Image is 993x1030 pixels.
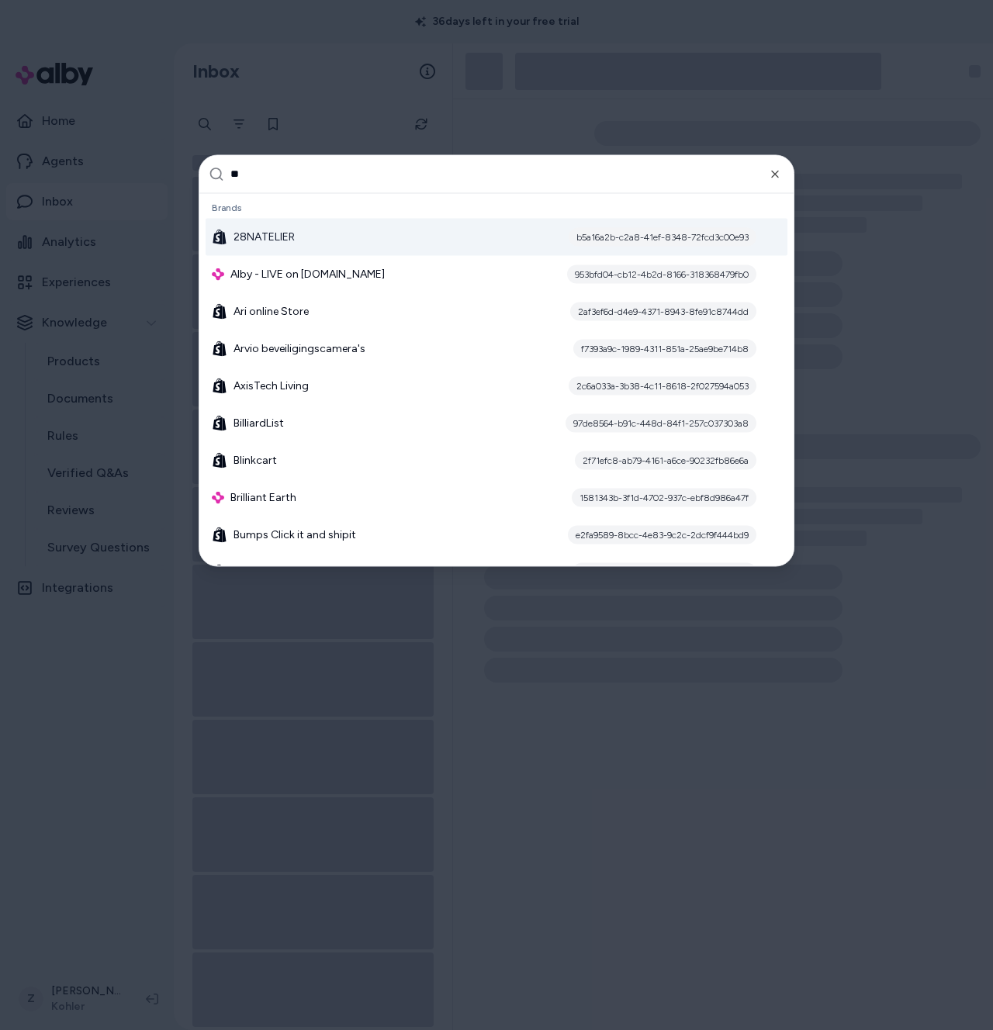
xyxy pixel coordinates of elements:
[206,196,787,218] div: Brands
[566,413,756,432] div: 97de8564-b91c-448d-84f1-257c037303a8
[234,527,356,542] span: Bumps Click it and shipit
[230,489,296,505] span: Brilliant Earth
[199,193,794,565] div: Suggestions
[568,525,756,544] div: e2fa9589-8bcc-4e83-9c2c-2dcf9f444bd9
[234,229,295,244] span: 28NATELIER
[569,227,756,246] div: b5a16a2b-c2a8-41ef-8348-72fcd3c00e93
[234,378,309,393] span: AxisTech Living
[573,562,756,581] div: 1ea0de41-36a7-446f-a433-f15ac848c954
[567,264,756,283] div: 953bfd04-cb12-4b2d-8166-318368479fb0
[573,339,756,358] div: f7393a9c-1989-4311-851a-25ae9be714b8
[212,491,224,503] img: alby Logo
[570,302,756,320] div: 2af3ef6d-d4e9-4371-8943-8fe91c8744dd
[234,564,287,579] span: Click&Cart
[212,268,224,280] img: alby Logo
[234,303,309,319] span: Ari online Store
[234,452,277,468] span: Blinkcart
[234,340,365,356] span: Arvio beveiligingscamera's
[569,376,756,395] div: 2c6a033a-3b38-4c11-8618-2f027594a053
[575,451,756,469] div: 2f71efc8-ab79-4161-a6ce-90232fb86e6a
[234,415,284,430] span: BilliardList
[230,266,385,282] span: Alby - LIVE on [DOMAIN_NAME]
[572,488,756,506] div: 1581343b-3f1d-4702-937c-ebf8d986a47f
